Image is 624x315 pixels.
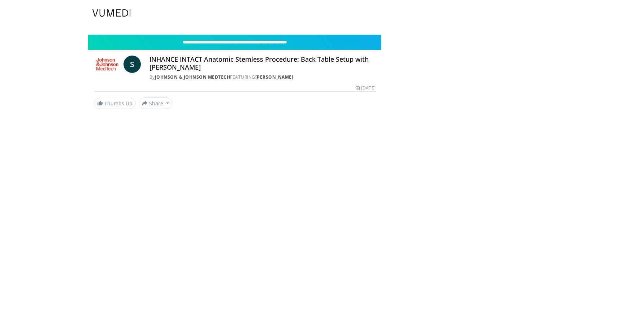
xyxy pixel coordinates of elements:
img: VuMedi Logo [92,9,131,17]
h4: INHANCE INTACT Anatomic Stemless Procedure: Back Table Setup with [PERSON_NAME] [149,56,376,71]
img: Johnson & Johnson MedTech [94,56,121,73]
a: S [123,56,141,73]
button: Share [139,97,172,109]
a: [PERSON_NAME] [255,74,294,80]
div: [DATE] [356,85,375,91]
a: Johnson & Johnson MedTech [155,74,230,80]
a: Thumbs Up [94,98,136,109]
div: By FEATURING [149,74,376,80]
